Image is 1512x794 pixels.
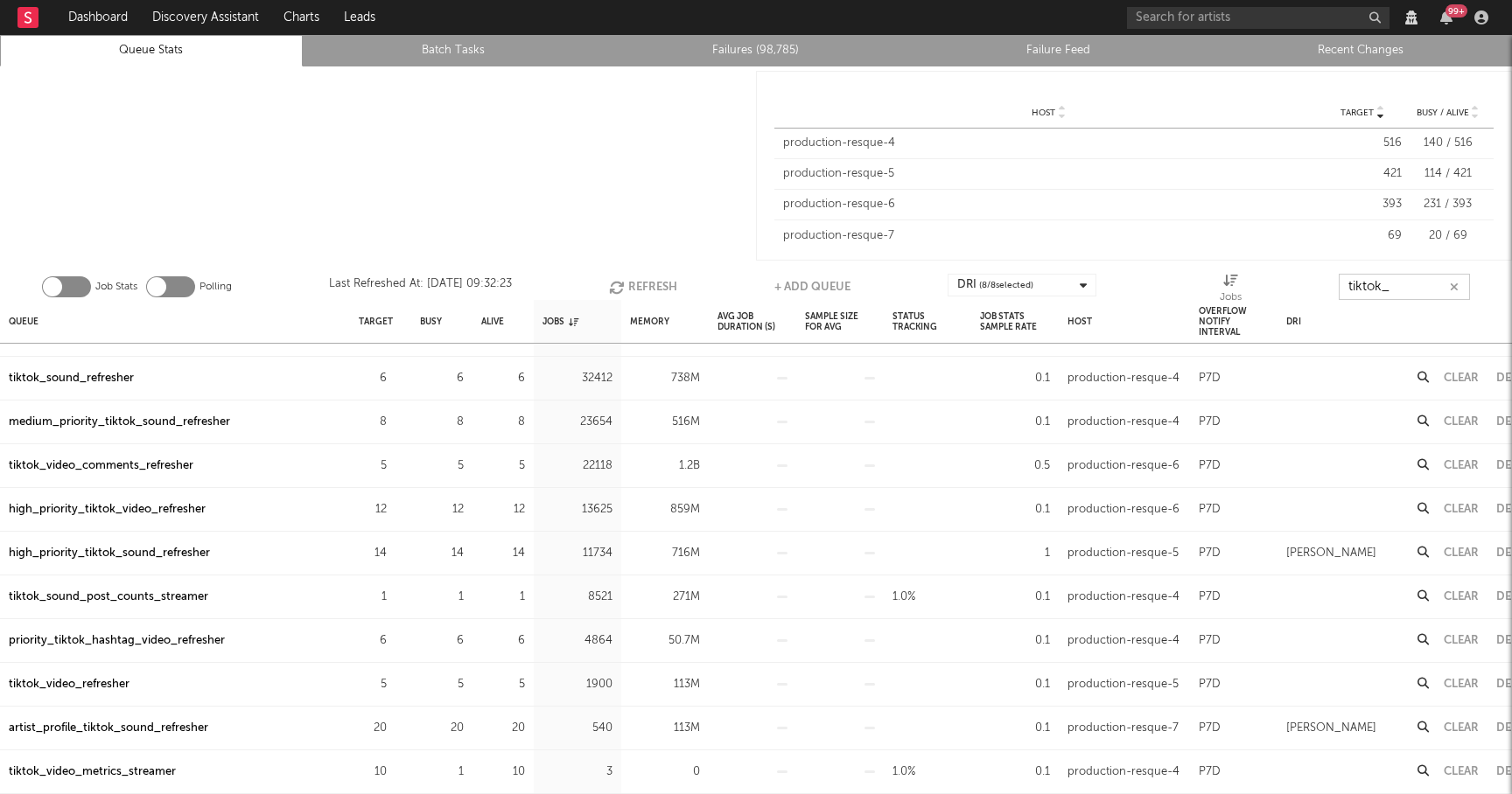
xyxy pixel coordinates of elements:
[542,762,612,783] div: 3
[980,412,1050,433] div: 0.1
[1410,196,1485,213] div: 231 / 393
[1199,587,1221,608] div: P7D
[9,412,230,433] a: medium_priority_tiktok_sound_refresher
[9,543,210,564] a: high_priority_tiktok_sound_refresher
[1323,227,1402,245] div: 69
[542,543,612,564] div: 11734
[9,630,225,651] a: priority_tiktok_hashtag_video_refresher
[1032,108,1055,118] span: Host
[481,718,525,739] div: 20
[359,303,393,340] div: Target
[957,275,1033,296] div: DRI
[1444,373,1479,384] button: Clear
[783,196,1314,213] div: production-resque-6
[420,630,464,651] div: 6
[1444,547,1479,559] button: Clear
[630,718,700,739] div: 113M
[892,587,915,608] div: 1.0%
[980,674,1050,695] div: 0.1
[783,135,1314,152] div: production-resque-4
[1417,108,1469,118] span: Busy / Alive
[481,630,525,651] div: 6
[420,303,442,340] div: Busy
[1410,165,1485,183] div: 114 / 421
[359,412,387,433] div: 8
[359,456,387,477] div: 5
[542,499,612,520] div: 13625
[1440,10,1452,24] button: 99+
[1067,718,1179,739] div: production-resque-7
[979,275,1033,296] span: ( 8 / 8 selected)
[630,762,700,783] div: 0
[630,499,700,520] div: 859M
[892,762,915,783] div: 1.0%
[1067,630,1179,651] div: production-resque-4
[980,303,1050,340] div: Job Stats Sample Rate
[614,40,898,61] a: Failures (98,785)
[1444,416,1479,428] button: Clear
[9,456,193,477] a: tiktok_video_comments_refresher
[1199,456,1221,477] div: P7D
[481,368,525,389] div: 6
[9,499,206,520] a: high_priority_tiktok_video_refresher
[420,587,464,608] div: 1
[542,630,612,651] div: 4864
[9,718,208,739] a: artist_profile_tiktok_sound_refresher
[1067,674,1179,695] div: production-resque-5
[1199,674,1221,695] div: P7D
[1067,303,1092,340] div: Host
[542,674,612,695] div: 1900
[1127,7,1389,29] input: Search for artists
[359,630,387,651] div: 6
[980,499,1050,520] div: 0.1
[542,412,612,433] div: 23654
[10,40,293,61] a: Queue Stats
[1199,762,1221,783] div: P7D
[420,499,464,520] div: 12
[359,499,387,520] div: 12
[805,303,875,340] div: Sample Size For Avg
[1067,412,1179,433] div: production-resque-4
[542,718,612,739] div: 540
[1444,635,1479,646] button: Clear
[980,718,1050,739] div: 0.1
[630,303,669,340] div: Memory
[774,274,850,300] button: + Add Queue
[1445,4,1467,17] div: 99 +
[481,499,525,520] div: 12
[359,762,387,783] div: 10
[1444,460,1479,471] button: Clear
[9,762,176,783] a: tiktok_video_metrics_streamer
[980,630,1050,651] div: 0.1
[1067,587,1179,608] div: production-resque-4
[481,412,525,433] div: 8
[1199,543,1221,564] div: P7D
[9,368,134,389] a: tiktok_sound_refresher
[1067,499,1179,520] div: production-resque-6
[1067,368,1179,389] div: production-resque-4
[9,587,208,608] a: tiktok_sound_post_counts_streamer
[481,587,525,608] div: 1
[1219,40,1502,61] a: Recent Changes
[892,303,962,340] div: Status Tracking
[359,368,387,389] div: 6
[609,274,677,300] button: Refresh
[917,40,1200,61] a: Failure Feed
[1220,274,1242,307] div: Jobs
[1199,303,1269,340] div: Overflow Notify Interval
[1323,165,1402,183] div: 421
[630,412,700,433] div: 516M
[481,762,525,783] div: 10
[420,412,464,433] div: 8
[1339,274,1470,300] input: Search...
[420,674,464,695] div: 5
[1323,135,1402,152] div: 516
[542,368,612,389] div: 32412
[630,543,700,564] div: 716M
[95,276,137,297] label: Job Stats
